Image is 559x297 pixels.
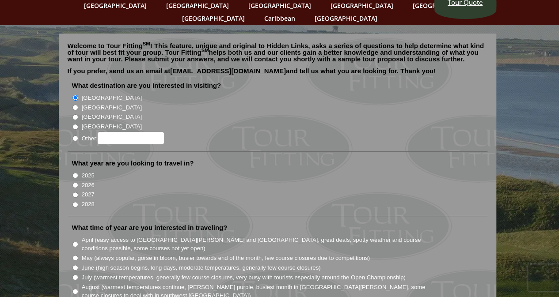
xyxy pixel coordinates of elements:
[82,132,164,144] label: Other:
[82,263,321,272] label: June (high season begins, long days, moderate temperatures, generally few course closures)
[98,132,164,144] input: Other:
[82,181,95,190] label: 2026
[68,42,487,62] p: Welcome to Tour Fitting ! This feature, unique and original to Hidden Links, asks a series of que...
[82,254,370,263] label: May (always popular, gorse in bloom, busier towards end of the month, few course closures due to ...
[202,48,209,53] sup: SM
[82,94,142,102] label: [GEOGRAPHIC_DATA]
[82,113,142,121] label: [GEOGRAPHIC_DATA]
[82,200,95,209] label: 2028
[310,12,382,25] a: [GEOGRAPHIC_DATA]
[82,236,437,253] label: April (easy access to [GEOGRAPHIC_DATA][PERSON_NAME] and [GEOGRAPHIC_DATA], great deals, spotty w...
[82,171,95,180] label: 2025
[82,273,406,282] label: July (warmest temperatures, generally few course closures, very busy with tourists especially aro...
[82,122,142,131] label: [GEOGRAPHIC_DATA]
[72,159,194,168] label: What year are you looking to travel in?
[170,67,286,75] a: [EMAIL_ADDRESS][DOMAIN_NAME]
[82,103,142,112] label: [GEOGRAPHIC_DATA]
[143,41,150,46] sup: SM
[178,12,249,25] a: [GEOGRAPHIC_DATA]
[68,68,487,81] p: If you prefer, send us an email at and tell us what you are looking for. Thank you!
[82,190,95,199] label: 2027
[72,81,221,90] label: What destination are you interested in visiting?
[72,223,228,232] label: What time of year are you interested in traveling?
[260,12,300,25] a: Caribbean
